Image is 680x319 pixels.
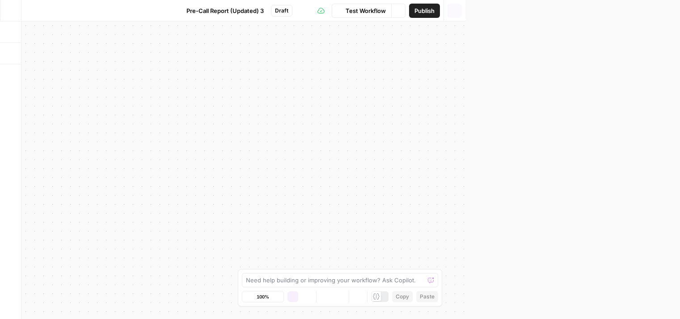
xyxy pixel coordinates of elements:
span: 100% [257,293,269,300]
button: Test Workflow [332,4,391,18]
span: Pre-Call Report (Updated) 3 [186,6,264,15]
button: Pre-Call Report (Updated) 3 [173,4,269,18]
span: Paste [420,293,435,301]
button: Copy [392,291,413,302]
button: Publish [409,4,440,18]
span: Publish [414,6,435,15]
span: Copy [396,293,409,301]
span: Draft [275,7,288,15]
button: Paste [416,291,438,302]
span: Test Workflow [346,6,386,15]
